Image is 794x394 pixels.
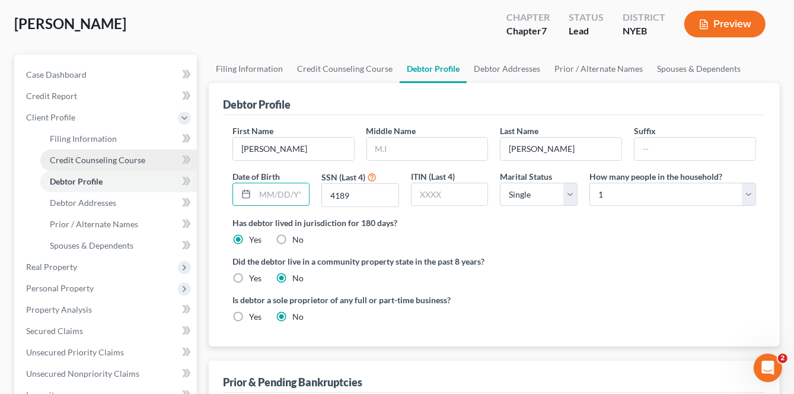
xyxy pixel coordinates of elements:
div: Chapter [506,11,550,24]
span: 2 [778,354,787,363]
a: Case Dashboard [17,64,197,85]
label: First Name [232,125,273,137]
label: Suffix [634,125,656,137]
input: MM/DD/YYYY [255,183,310,206]
div: Status [569,11,604,24]
span: Unsecured Priority Claims [26,347,124,357]
a: Debtor Addresses [467,55,547,83]
label: Yes [249,311,262,323]
a: Prior / Alternate Names [40,214,197,235]
span: Personal Property [26,283,94,293]
a: Prior / Alternate Names [547,55,650,83]
a: Spouses & Dependents [40,235,197,256]
label: Middle Name [366,125,416,137]
label: Has debtor lived in jurisdiction for 180 days? [232,217,756,229]
span: Spouses & Dependents [50,240,133,250]
span: Case Dashboard [26,69,87,80]
input: -- [500,138,621,160]
label: SSN (Last 4) [321,171,365,183]
span: Debtor Addresses [50,198,116,208]
label: No [292,311,304,323]
div: Debtor Profile [223,97,291,112]
span: 7 [541,25,547,36]
span: Unsecured Nonpriority Claims [26,368,139,379]
div: Chapter [506,24,550,38]
a: Filing Information [209,55,290,83]
input: -- [634,138,755,160]
span: Secured Claims [26,326,83,336]
a: Debtor Profile [400,55,467,83]
a: Credit Report [17,85,197,107]
input: M.I [367,138,488,160]
div: Prior & Pending Bankruptcies [223,375,362,389]
span: Property Analysis [26,304,92,314]
label: ITIN (Last 4) [411,170,455,183]
label: No [292,272,304,284]
button: Preview [684,11,766,37]
a: Credit Counseling Course [290,55,400,83]
div: District [623,11,665,24]
label: Is debtor a sole proprietor of any full or part-time business? [232,294,489,306]
input: XXXX [322,184,398,206]
label: Last Name [500,125,538,137]
span: [PERSON_NAME] [14,15,126,32]
span: Client Profile [26,112,75,122]
input: -- [233,138,354,160]
a: Credit Counseling Course [40,150,197,171]
a: Secured Claims [17,320,197,342]
span: Debtor Profile [50,176,103,186]
a: Debtor Addresses [40,192,197,214]
label: Yes [249,234,262,246]
label: Yes [249,272,262,284]
input: XXXX [412,183,488,206]
label: Did the debtor live in a community property state in the past 8 years? [232,255,756,268]
label: Marital Status [500,170,552,183]
a: Unsecured Priority Claims [17,342,197,363]
div: NYEB [623,24,665,38]
label: Date of Birth [232,170,280,183]
label: How many people in the household? [589,170,722,183]
a: Property Analysis [17,299,197,320]
span: Credit Counseling Course [50,155,145,165]
a: Spouses & Dependents [650,55,748,83]
iframe: Intercom live chat [754,354,782,382]
a: Unsecured Nonpriority Claims [17,363,197,385]
span: Real Property [26,262,77,272]
span: Filing Information [50,134,117,144]
span: Credit Report [26,91,77,101]
span: Prior / Alternate Names [50,219,138,229]
div: Lead [569,24,604,38]
label: No [292,234,304,246]
a: Filing Information [40,128,197,150]
a: Debtor Profile [40,171,197,192]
